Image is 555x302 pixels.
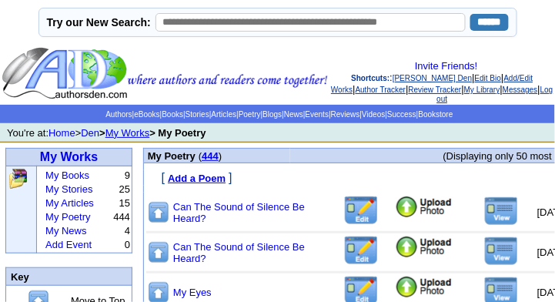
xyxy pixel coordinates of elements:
a: My Poetry [45,211,91,223]
font: 0 [125,239,130,250]
img: header_logo2.gif [2,46,328,100]
div: : | | | | | | | [331,60,553,103]
a: Review Tracker [409,86,462,94]
a: Events [306,110,329,119]
a: Edit Bio [475,74,501,82]
a: 444 [202,150,219,162]
img: Add Photo [395,276,453,299]
a: Author Tracker [356,86,406,94]
font: Key [11,271,29,283]
a: Add Event [45,239,92,250]
img: Click to add, upload, edit and remove all your books, stories, articles and poems. [8,168,28,190]
a: Authors [105,110,132,119]
a: My Books [45,169,89,181]
span: Shortcuts: [351,74,390,82]
a: Can The Sound of Silence Be Heard? [173,201,305,224]
b: > [99,127,105,139]
a: Videos [362,110,385,119]
font: ] [229,171,232,184]
a: Books [162,110,183,119]
img: Edit this Title [343,196,379,226]
a: Home [48,127,75,139]
a: Add a Poem [168,171,226,184]
a: Success [387,110,416,119]
a: Blogs [262,110,282,119]
a: Add/Edit Works [331,74,533,94]
a: Messages [503,86,538,94]
a: My Stories [45,183,92,195]
a: [PERSON_NAME] Den [393,74,472,82]
span: ) [219,150,222,162]
a: Invite Friends! [415,60,478,72]
font: 4 [125,225,130,237]
font: You're at: > [7,127,206,139]
img: View this Title [484,237,519,266]
a: Articles [211,110,236,119]
a: My News [45,225,86,237]
a: Reviews [331,110,360,119]
label: Try our New Search: [47,16,151,29]
font: 15 [119,197,130,209]
a: Stories [186,110,209,119]
img: Move to top [147,200,170,224]
img: View this Title [484,196,519,226]
a: My Works [40,150,98,163]
font: 444 [113,211,130,223]
a: Can The Sound of Silence Be Heard? [173,241,305,264]
img: Add Photo [395,236,453,259]
font: My Poetry [148,150,196,162]
a: My Works [105,127,150,139]
span: ( [199,150,202,162]
font: 25 [119,183,130,195]
a: Den [81,127,99,139]
font: Add a Poem [168,173,226,184]
a: Log out [437,86,553,103]
img: Add Photo [395,196,453,219]
a: My Articles [45,197,94,209]
a: Poetry [239,110,261,119]
font: [ [162,171,165,184]
a: My Library [464,86,500,94]
a: Bookstore [419,110,453,119]
img: Edit this Title [343,236,379,266]
b: > My Poetry [149,127,206,139]
img: Move to top [147,240,170,264]
a: News [284,110,303,119]
a: eBooks [134,110,159,119]
font: 9 [125,169,130,181]
a: My Eyes [173,287,212,298]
